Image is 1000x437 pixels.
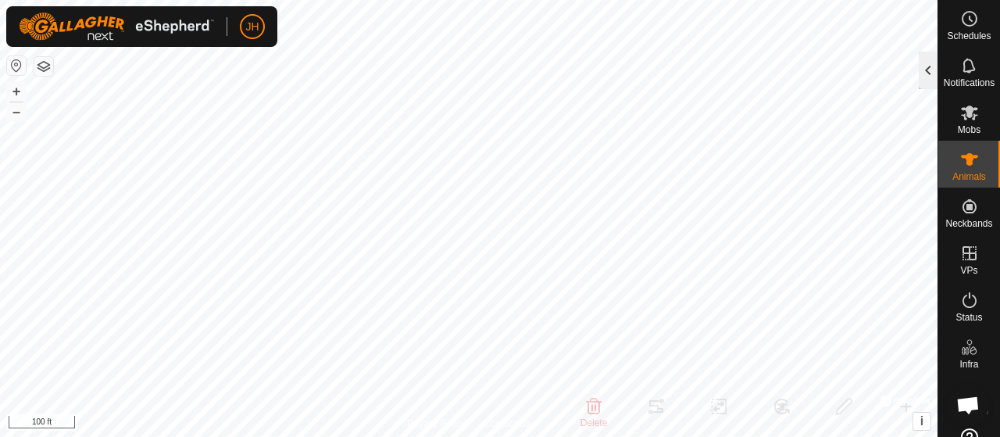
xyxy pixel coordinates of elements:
div: Open chat [947,384,989,426]
span: Status [955,313,982,322]
button: Map Layers [34,57,53,76]
button: + [7,82,26,101]
span: i [920,414,923,428]
span: Infra [959,360,978,369]
span: Schedules [947,31,991,41]
button: Reset Map [7,56,26,75]
span: VPs [960,266,977,275]
span: Neckbands [945,219,992,228]
span: JH [245,19,259,35]
span: Animals [952,172,986,181]
a: Contact Us [484,417,530,431]
button: – [7,102,26,121]
span: Heatmap [950,407,988,416]
span: Mobs [958,125,980,134]
span: Notifications [944,78,995,88]
button: i [913,413,930,430]
img: Gallagher Logo [19,13,214,41]
a: Privacy Policy [407,417,466,431]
